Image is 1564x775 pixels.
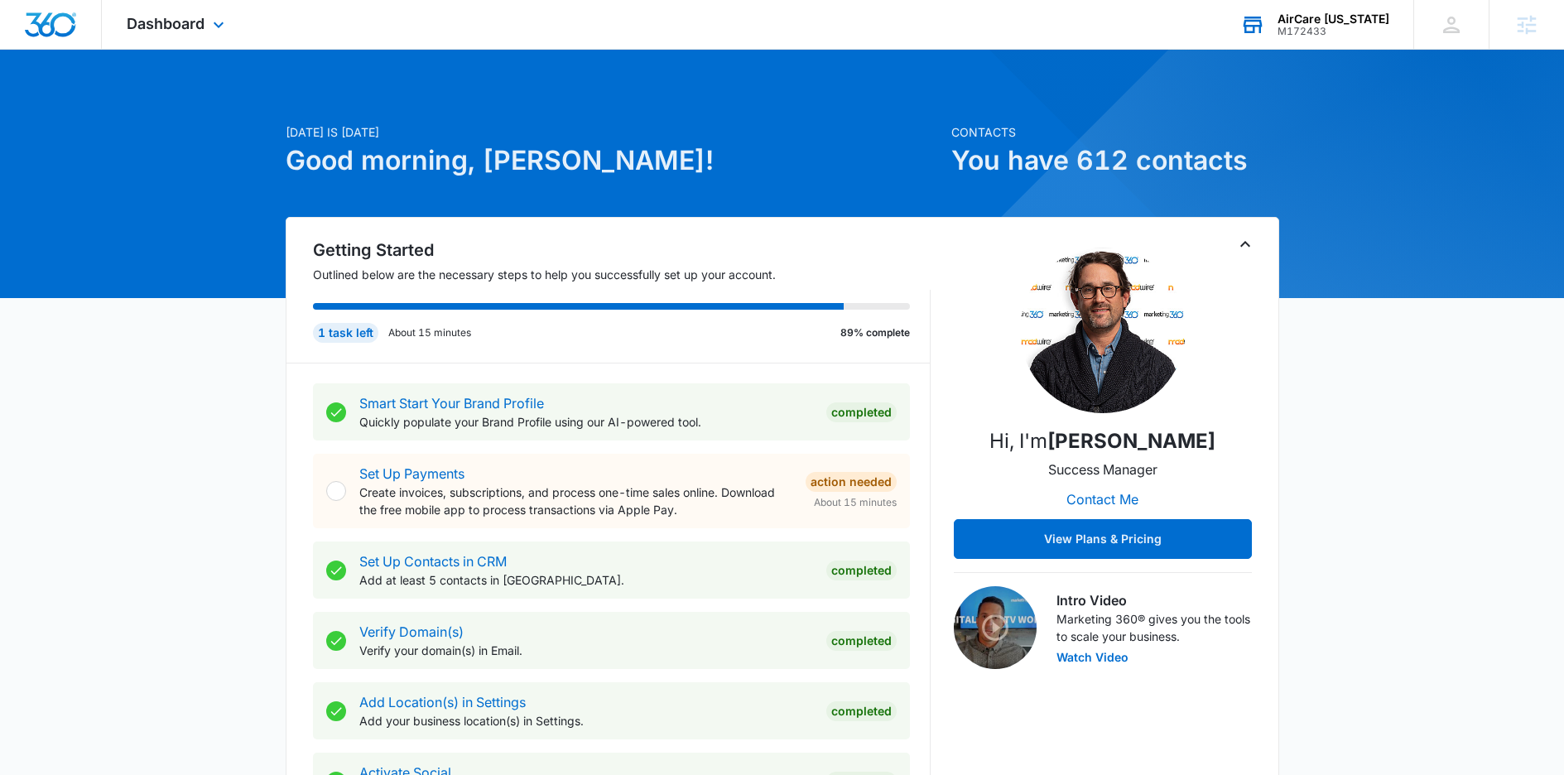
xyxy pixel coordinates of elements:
[951,123,1279,141] p: Contacts
[1056,590,1252,610] h3: Intro Video
[1056,652,1128,663] button: Watch Video
[1278,26,1389,37] div: account id
[359,642,813,659] p: Verify your domain(s) in Email.
[840,325,910,340] p: 89% complete
[826,701,897,721] div: Completed
[359,712,813,729] p: Add your business location(s) in Settings.
[359,623,464,640] a: Verify Domain(s)
[359,413,813,431] p: Quickly populate your Brand Profile using our AI-powered tool.
[954,519,1252,559] button: View Plans & Pricing
[1056,610,1252,645] p: Marketing 360® gives you the tools to scale your business.
[286,141,941,181] h1: Good morning, [PERSON_NAME]!
[826,402,897,422] div: Completed
[951,141,1279,181] h1: You have 612 contacts
[313,266,931,283] p: Outlined below are the necessary steps to help you successfully set up your account.
[1047,429,1215,453] strong: [PERSON_NAME]
[359,571,813,589] p: Add at least 5 contacts in [GEOGRAPHIC_DATA].
[1235,234,1255,254] button: Toggle Collapse
[313,238,931,262] h2: Getting Started
[359,465,464,482] a: Set Up Payments
[359,694,526,710] a: Add Location(s) in Settings
[989,426,1215,456] p: Hi, I'm
[359,395,544,412] a: Smart Start Your Brand Profile
[388,325,471,340] p: About 15 minutes
[1278,12,1389,26] div: account name
[313,323,378,343] div: 1 task left
[1050,479,1155,519] button: Contact Me
[814,495,897,510] span: About 15 minutes
[286,123,941,141] p: [DATE] is [DATE]
[826,561,897,580] div: Completed
[127,15,205,32] span: Dashboard
[1020,248,1186,413] img: Matt Malone
[826,631,897,651] div: Completed
[954,586,1037,669] img: Intro Video
[806,472,897,492] div: Action Needed
[359,484,792,518] p: Create invoices, subscriptions, and process one-time sales online. Download the free mobile app t...
[1048,460,1157,479] p: Success Manager
[359,553,507,570] a: Set Up Contacts in CRM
